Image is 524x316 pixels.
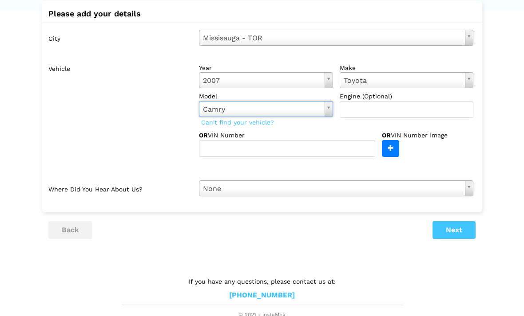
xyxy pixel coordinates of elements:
label: Vehicle [48,60,192,157]
button: Next [433,221,476,239]
label: Engine (Optional) [340,92,474,101]
label: make [340,63,474,72]
a: Missisauga - TOR [199,30,473,46]
strong: OR [199,132,208,139]
span: Can't find your vehicle? [199,117,276,128]
button: back [48,221,92,239]
span: Missisauga - TOR [203,32,461,44]
label: City [48,30,192,46]
span: Camry [203,104,321,115]
label: VIN Number Image [382,131,467,140]
strong: OR [382,132,391,139]
label: model [199,92,333,101]
a: None [199,180,473,196]
a: Toyota [340,72,474,88]
a: 2007 [199,72,333,88]
label: year [199,63,333,72]
p: If you have any questions, please contact us at: [122,277,402,286]
label: VIN Number [199,131,272,140]
h2: Please add your details [48,9,476,18]
span: None [203,183,461,195]
a: Camry [199,101,333,117]
span: Toyota [344,75,462,86]
span: 2007 [203,75,321,86]
label: Where did you hear about us? [48,180,192,196]
a: [PHONE_NUMBER] [229,291,295,300]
